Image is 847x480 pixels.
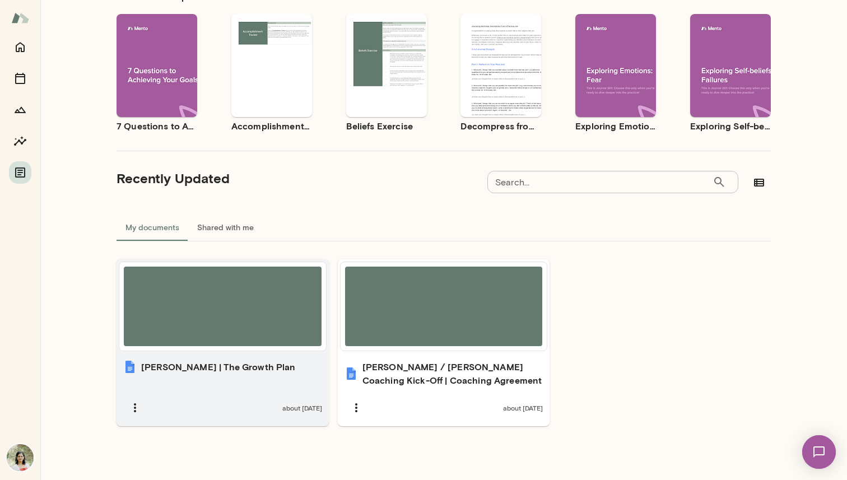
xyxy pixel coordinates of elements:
span: about [DATE] [282,403,322,412]
img: Geetika / Nancy Coaching Kick-Off | Coaching Agreement [345,367,358,380]
button: Documents [9,161,31,184]
h6: Decompress from a Job [460,119,541,133]
button: Growth Plan [9,99,31,121]
img: Geetika | The Growth Plan [123,360,137,374]
button: Home [9,36,31,58]
button: Sessions [9,67,31,90]
h6: Accomplishment Tracker [231,119,312,133]
h6: Exploring Emotions: Fear [575,119,656,133]
h5: Recently Updated [117,169,230,187]
h6: [PERSON_NAME] / [PERSON_NAME] Coaching Kick-Off | Coaching Agreement [362,360,543,387]
button: Insights [9,130,31,152]
button: My documents [117,214,188,241]
h6: Exploring Self-beliefs: Failures [690,119,771,133]
button: Shared with me [188,214,263,241]
img: Geetika Singh [7,444,34,471]
span: about [DATE] [503,403,543,412]
h6: 7 Questions to Achieving Your Goals [117,119,197,133]
div: documents tabs [117,214,771,241]
h6: [PERSON_NAME] | The Growth Plan [141,360,296,374]
h6: Beliefs Exercise [346,119,427,133]
img: Mento [11,7,29,29]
